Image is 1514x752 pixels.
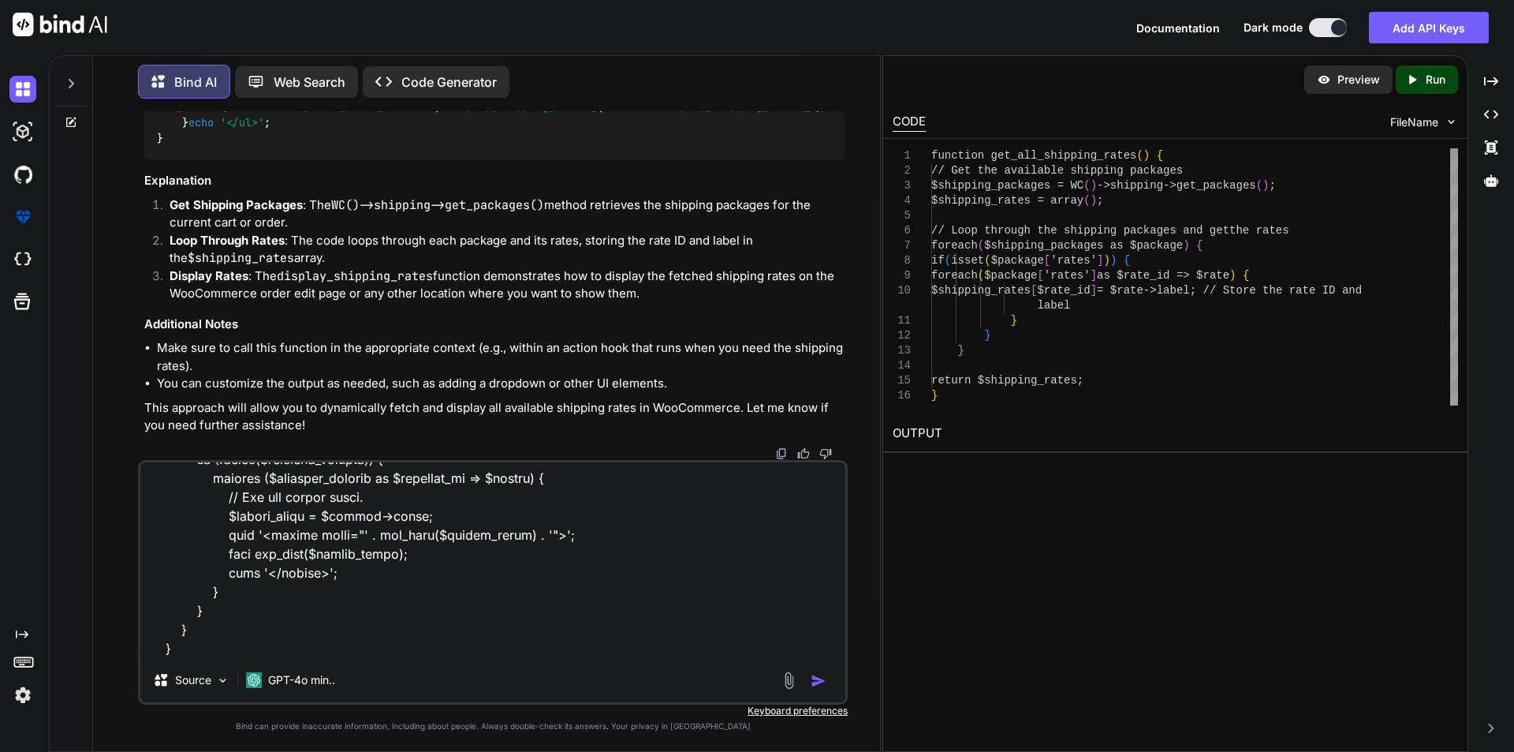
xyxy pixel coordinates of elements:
[9,204,36,230] img: premium
[893,113,926,132] div: CODE
[984,329,990,342] span: }
[1083,194,1090,207] span: (
[951,254,984,267] span: isset
[170,233,285,248] strong: Loop Through Rates
[893,343,911,358] div: 13
[157,268,845,303] li: : The function demonstrates how to display the fetched shipping rates on the WooCommerce order ed...
[246,672,262,688] img: GPT-4o mini
[277,268,433,284] code: display_shipping_rates
[893,178,911,193] div: 3
[931,269,978,282] span: foreach
[9,161,36,188] img: githubDark
[931,254,945,267] span: if
[9,118,36,145] img: darkAi-studio
[1136,149,1143,162] span: (
[157,232,845,268] li: : The code loops through each package and its rates, storing the rate ID and label in the array.
[1050,254,1097,267] span: 'rates'
[893,163,911,178] div: 2
[157,375,845,393] li: You can customize the output as needed, such as adding a dropdown or other UI elements.
[1037,284,1090,297] span: $rate_id
[931,284,1031,297] span: $shipping_rates
[1183,239,1189,252] span: )
[811,673,826,689] img: icon
[1369,12,1489,43] button: Add API Keys
[216,674,229,687] img: Pick Models
[220,115,264,129] span: '</ul>'
[1390,114,1438,130] span: FileName
[174,73,217,92] p: Bind AI
[1244,20,1303,36] span: Dark mode
[1097,284,1362,297] span: = $rate->label; // Store the rate ID and
[1337,72,1380,88] p: Preview
[1136,20,1220,36] button: Documentation
[1037,269,1043,282] span: [
[893,358,911,373] div: 14
[1097,194,1103,207] span: ;
[893,238,911,253] div: 7
[944,254,950,267] span: (
[1136,21,1220,35] span: Documentation
[274,73,345,92] p: Web Search
[1445,115,1458,129] img: chevron down
[1097,269,1229,282] span: as $rate_id => $rate
[1037,299,1070,312] span: label
[1031,284,1037,297] span: [
[893,253,911,268] div: 8
[268,672,335,688] p: GPT-4o min..
[1083,179,1090,192] span: (
[1043,269,1090,282] span: 'rates'
[13,13,107,36] img: Bind AI
[775,447,788,460] img: copy
[1090,269,1096,282] span: ]
[170,197,303,212] strong: Get Shipping Packages
[984,269,1037,282] span: $package
[893,283,911,298] div: 10
[1269,179,1275,192] span: ;
[9,246,36,273] img: cloudideIcon
[175,672,211,688] p: Source
[1243,269,1249,282] span: {
[1262,179,1269,192] span: )
[1103,254,1109,267] span: )
[931,239,978,252] span: foreach
[138,705,848,717] p: Keyboard preferences
[931,149,1136,162] span: function get_all_shipping_rates
[990,254,1043,267] span: $package
[1123,254,1129,267] span: {
[138,720,848,732] p: Bind can provide inaccurate information, including about people. Always double-check its answers....
[893,193,911,208] div: 4
[797,447,810,460] img: like
[977,269,983,282] span: (
[1229,269,1236,282] span: )
[1090,194,1096,207] span: )
[893,223,911,238] div: 6
[1426,72,1445,88] p: Run
[977,239,983,252] span: (
[170,268,248,283] strong: Display Rates
[157,196,845,232] li: : The method retrieves the shipping packages for the current cart or order.
[1090,179,1096,192] span: )
[957,344,964,357] span: }
[893,328,911,343] div: 12
[893,313,911,328] div: 11
[819,447,832,460] img: dislike
[188,250,294,266] code: $shipping_rates
[331,197,544,213] code: WC()->shipping->get_packages()
[157,339,845,375] li: Make sure to call this function in the appropriate context (e.g., within an action hook that runs...
[883,415,1467,452] h2: OUTPUT
[931,194,1083,207] span: $shipping_rates = array
[984,239,1183,252] span: $shipping_packages as $package
[893,208,911,223] div: 5
[893,388,911,403] div: 16
[893,268,911,283] div: 9
[9,76,36,103] img: darkChat
[1196,239,1203,252] span: {
[931,164,1183,177] span: // Get the available shipping packages
[144,172,845,190] h3: Explanation
[144,399,845,435] p: This approach will allow you to dynamically fetch and display all available shipping rates in Woo...
[1044,254,1050,267] span: [
[140,462,845,658] textarea: loremips dolors_ametcon_adipisc() { el_seddoei_tempor('incidi-utlab', '/et-dolorem/aliqua/Enima-M...
[401,73,497,92] p: Code Generator
[931,374,1083,387] span: return $shipping_rates;
[1255,179,1262,192] span: (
